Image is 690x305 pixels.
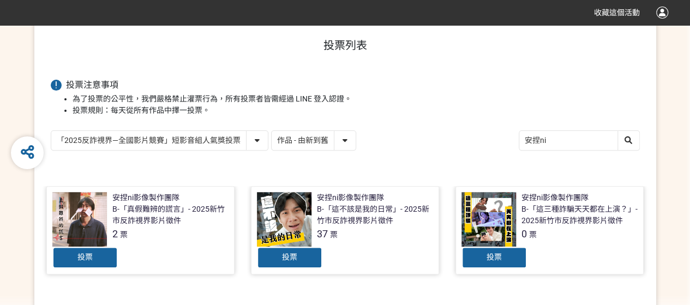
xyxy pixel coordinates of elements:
[594,8,640,17] span: 收藏這個活動
[51,39,640,52] h1: 投票列表
[73,93,640,105] li: 為了投票的公平性，我們嚴格禁止灌票行為，所有投票者皆需經過 LINE 登入認證。
[73,105,640,116] li: 投票規則：每天從所有作品中擇一投票。
[77,253,93,261] span: 投票
[282,253,297,261] span: 投票
[112,228,118,240] span: 2
[112,192,179,204] div: 安捏ni影像製作團隊
[487,253,502,261] span: 投票
[519,131,639,150] input: 搜尋作品
[529,230,537,239] span: 票
[317,192,384,204] div: 安捏ni影像製作團隊
[66,80,118,90] span: 投票注意事項
[521,192,589,204] div: 安捏ni影像製作團隊
[455,186,644,274] a: 安捏ni影像製作團隊B-「這三種詐騙天天都在上演？」- 2025新竹市反詐視界影片徵件0票投票
[521,228,527,240] span: 0
[251,186,439,274] a: 安捏ni影像製作團隊B-「這不該是我的日常」- 2025新竹市反詐視界影片徵件37票投票
[330,230,338,239] span: 票
[317,204,433,226] div: B-「這不該是我的日常」- 2025新竹市反詐視界影片徵件
[46,186,235,274] a: 安捏ni影像製作團隊B-「真假難辨的謊言」- 2025新竹市反詐視界影片徵件2票投票
[120,230,128,239] span: 票
[112,204,229,226] div: B-「真假難辨的謊言」- 2025新竹市反詐視界影片徵件
[317,228,328,240] span: 37
[521,204,638,226] div: B-「這三種詐騙天天都在上演？」- 2025新竹市反詐視界影片徵件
